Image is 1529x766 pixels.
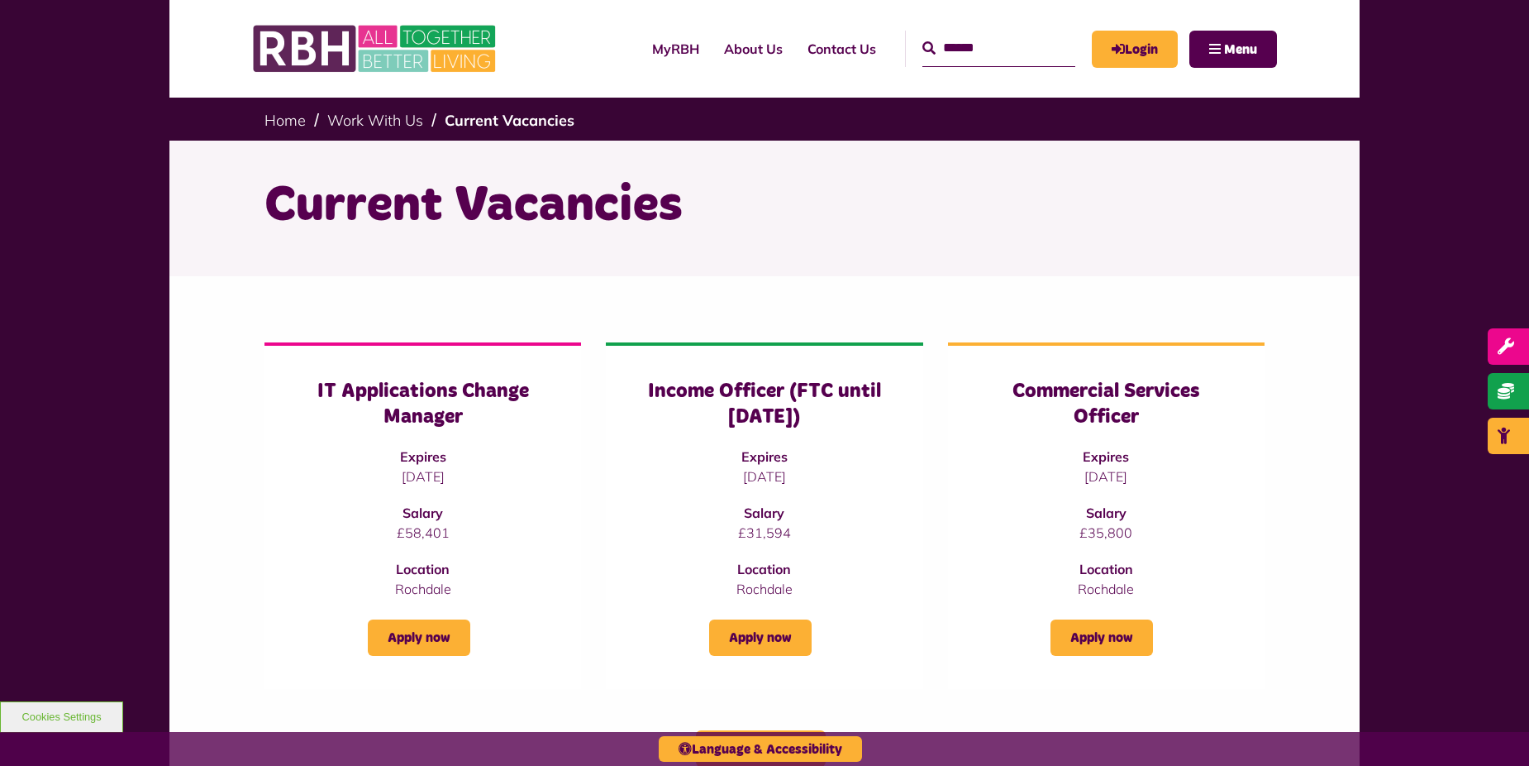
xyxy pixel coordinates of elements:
span: Menu [1224,43,1257,56]
h1: Current Vacancies [264,174,1265,238]
a: About Us [712,26,795,71]
a: Apply now [368,620,470,656]
strong: Salary [402,505,443,521]
p: £35,800 [981,523,1231,543]
h3: IT Applications Change Manager [298,379,548,430]
p: Rochdale [639,579,889,599]
p: Rochdale [298,579,548,599]
a: Contact Us [795,26,888,71]
a: Home [264,111,306,130]
img: RBH [252,17,500,81]
strong: Location [1079,561,1133,577]
p: £31,594 [639,523,889,543]
button: Language & Accessibility [659,736,862,762]
strong: Expires [1083,448,1129,465]
p: [DATE] [298,467,548,486]
a: MyRBH [640,26,712,71]
p: [DATE] [981,467,1231,486]
strong: Location [396,561,450,577]
a: MyRBH [1092,31,1178,68]
h3: Commercial Services Officer [981,379,1231,430]
a: Apply now [1050,620,1153,656]
strong: Salary [1086,505,1127,521]
p: Rochdale [981,579,1231,599]
strong: Location [737,561,791,577]
h3: Income Officer (FTC until [DATE]) [639,379,889,430]
p: [DATE] [639,467,889,486]
a: Current Vacancies [445,111,574,130]
strong: Expires [400,448,446,465]
a: Apply now [709,620,812,656]
strong: Salary [744,505,784,521]
strong: Expires [741,448,788,465]
p: £58,401 [298,523,548,543]
button: Navigation [1189,31,1277,68]
iframe: Netcall Web Assistant for live chat [1455,692,1529,766]
a: Work With Us [327,111,423,130]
